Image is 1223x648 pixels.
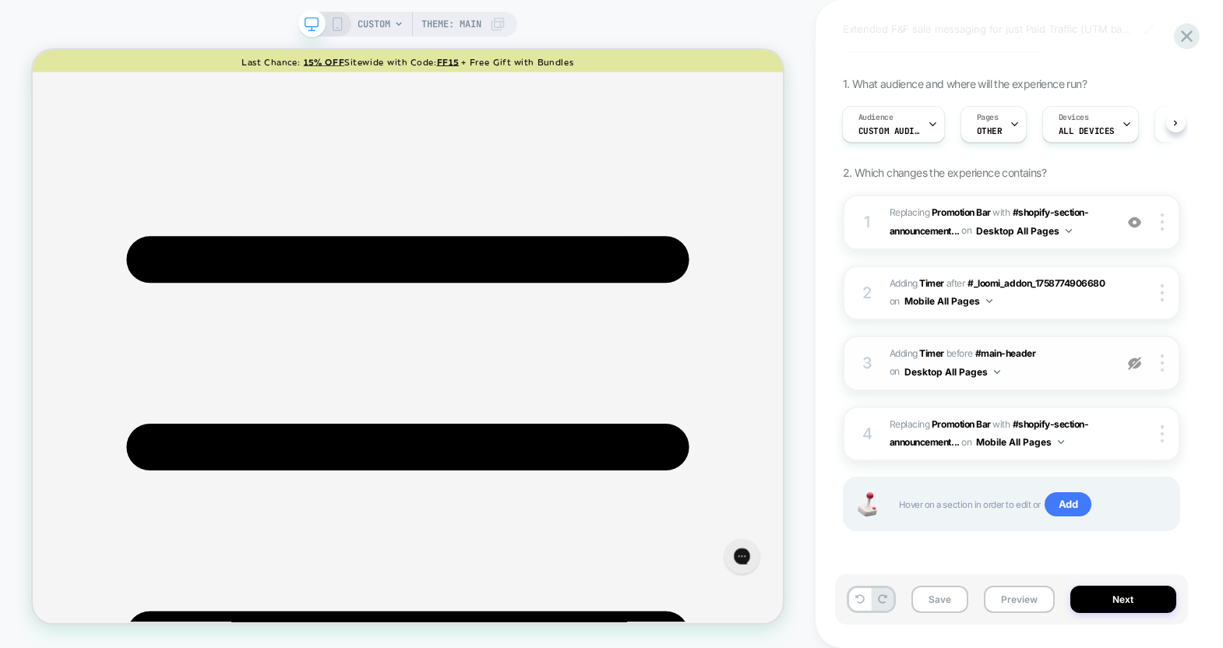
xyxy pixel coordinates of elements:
img: down arrow [1058,440,1064,444]
span: Custom Audience [858,125,921,136]
img: eye [1128,357,1141,370]
button: Mobile All Pages [976,432,1064,452]
span: Theme: MAIN [421,12,481,37]
img: crossed eye [1128,216,1141,229]
div: 4 [860,420,876,448]
img: close [1161,425,1164,442]
a: FF15 [539,9,569,23]
b: Timer [919,277,944,289]
span: 2. Which changes the experience contains? [843,166,1046,179]
span: on [890,363,900,380]
span: Add [1045,492,1092,517]
button: Mobile All Pages [904,291,992,311]
img: down arrow [986,299,992,303]
span: on [961,434,971,451]
span: Trigger [1171,112,1201,123]
span: Pages [977,112,999,123]
span: Adding [890,347,944,359]
button: Desktop All Pages [904,362,1000,382]
span: Replacing [890,206,991,218]
img: close [1161,354,1164,372]
span: WITH [992,206,1010,218]
div: 1 [860,208,876,236]
strong: + Free Gift with Bundles [572,9,722,23]
span: CUSTOM [358,12,390,37]
span: Last Chance: [279,9,358,23]
b: Promotion Bar [932,206,991,218]
span: 1. What audience and where will the experience run? [843,77,1087,90]
span: #_loomi_addon_1758774906680 [967,277,1105,289]
span: WITH [992,418,1010,430]
span: Sitewide with Code: [416,9,539,23]
button: Save [911,586,968,613]
span: BEFORE [946,347,973,359]
span: Hover on a section in order to edit or [899,492,1163,517]
button: Preview [984,586,1055,613]
span: Replacing [890,418,991,430]
button: Next [1070,586,1176,613]
div: 3 [860,349,876,377]
img: down arrow [994,370,1000,374]
span: ALL DEVICES [1059,125,1115,136]
span: Audience [858,112,893,123]
span: Devices [1059,112,1089,123]
span: Adding [890,277,944,289]
b: Promotion Bar [932,418,991,430]
span: OTHER [977,125,1003,136]
img: close [1161,284,1164,301]
span: AFTER [946,277,966,289]
img: down arrow [1066,229,1072,233]
img: Joystick [852,492,883,516]
a: 15% OFF [361,9,416,23]
span: on [961,222,971,239]
button: Desktop All Pages [976,221,1072,241]
span: #main-header [975,347,1035,359]
span: on [890,293,900,310]
span: Extended F&F sale messaging for just Paid Traffic (UTM based targeting on key LPs) [843,23,1132,35]
img: close [1161,213,1164,231]
b: Timer [919,347,944,359]
button: Gorgias live chat [8,5,55,52]
div: 2 [860,279,876,307]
